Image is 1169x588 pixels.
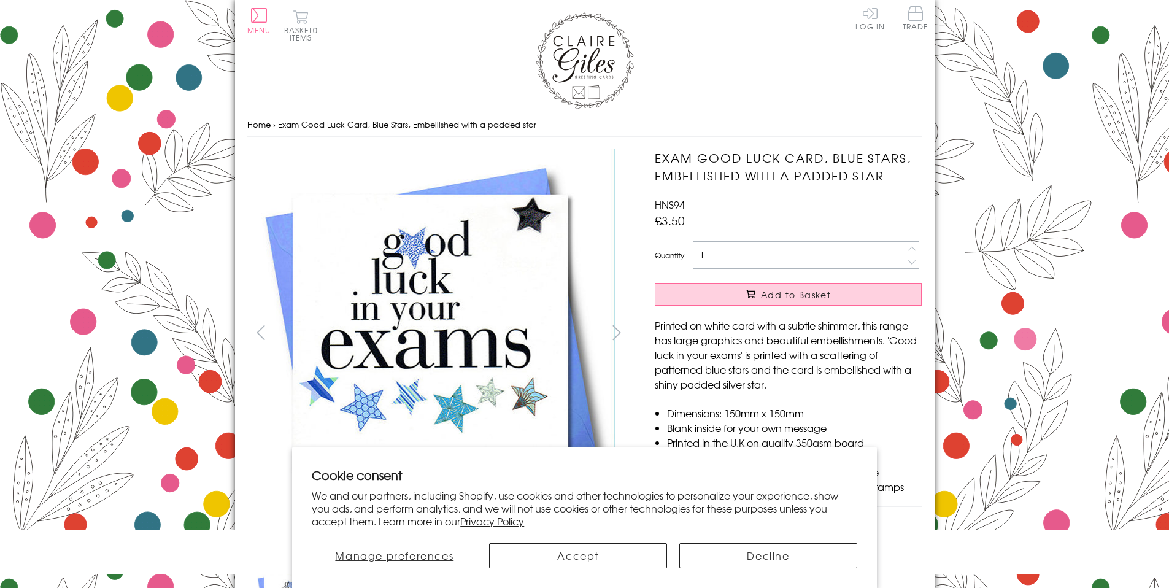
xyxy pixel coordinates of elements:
[536,12,634,109] img: Claire Giles Greetings Cards
[247,149,615,517] img: Exam Good Luck Card, Blue Stars, Embellished with a padded star
[312,543,477,568] button: Manage preferences
[273,118,276,130] span: ›
[903,6,928,33] a: Trade
[247,8,271,34] button: Menu
[903,6,928,30] span: Trade
[290,25,318,43] span: 0 items
[278,118,536,130] span: Exam Good Luck Card, Blue Stars, Embellished with a padded star
[247,25,271,36] span: Menu
[855,6,885,30] a: Log In
[655,149,922,185] h1: Exam Good Luck Card, Blue Stars, Embellished with a padded star
[460,514,524,528] a: Privacy Policy
[667,435,922,450] li: Printed in the U.K on quality 350gsm board
[667,420,922,435] li: Blank inside for your own message
[655,283,922,306] button: Add to Basket
[655,197,685,212] span: HNS94
[335,548,453,563] span: Manage preferences
[679,543,857,568] button: Decline
[655,250,684,261] label: Quantity
[655,212,685,229] span: £3.50
[284,10,318,41] button: Basket0 items
[667,406,922,420] li: Dimensions: 150mm x 150mm
[247,118,271,130] a: Home
[655,318,922,392] p: Printed on white card with a subtle shimmer, this range has large graphics and beautiful embellis...
[312,466,857,484] h2: Cookie consent
[247,112,922,137] nav: breadcrumbs
[489,543,667,568] button: Accept
[603,319,630,346] button: next
[630,149,998,517] img: Exam Good Luck Card, Blue Stars, Embellished with a padded star
[247,319,275,346] button: prev
[312,489,857,527] p: We and our partners, including Shopify, use cookies and other technologies to personalize your ex...
[761,288,831,301] span: Add to Basket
